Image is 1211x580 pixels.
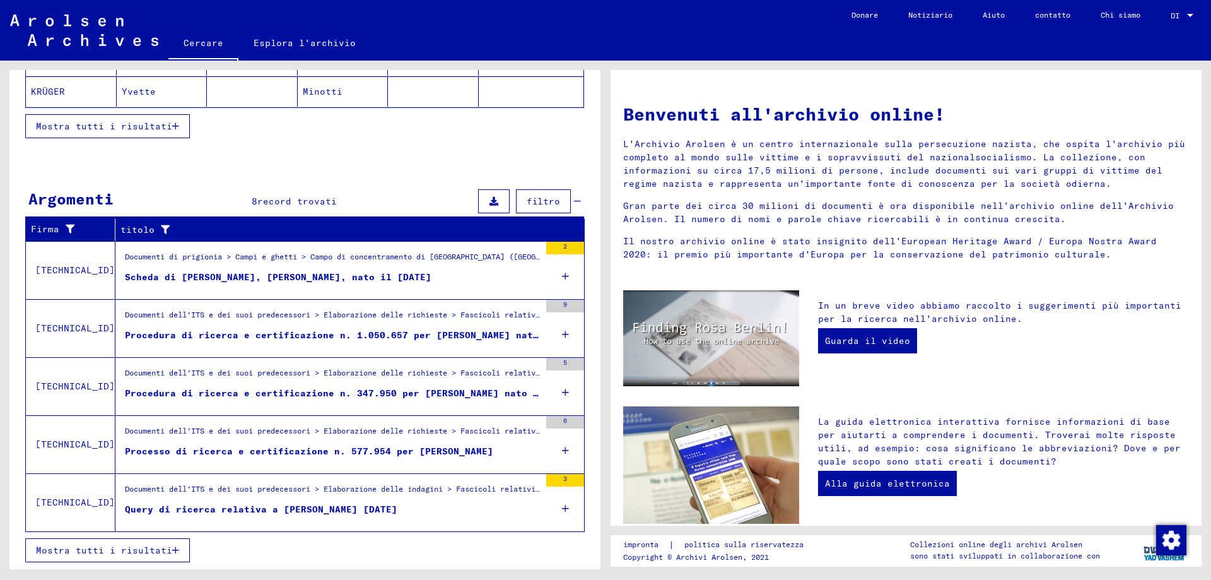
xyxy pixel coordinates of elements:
[623,552,769,562] font: Copyright © Archivi Arolsen, 2021
[623,200,1174,225] font: Gran parte dei circa 30 milioni di documenti è ora disponibile nell'archivio online dell'Archivio...
[120,220,569,240] div: titolo
[674,538,819,552] a: politica sulla riservatezza
[516,189,571,213] button: filtro
[825,335,910,346] font: Guarda il video
[35,381,115,392] font: [TECHNICAL_ID]
[818,328,917,353] a: Guarda il video
[36,545,172,556] font: Mostra tutti i risultati
[623,103,945,125] font: Benvenuti all'archivio online!
[1141,535,1188,566] img: yv_logo.png
[125,329,646,341] font: Procedura di ricerca e certificazione n. 1.050.657 per [PERSON_NAME] nata il 2 febbraio 1924
[563,358,567,367] font: 5
[851,10,878,20] font: Donare
[35,323,115,334] font: [TECHNICAL_ID]
[1156,525,1186,555] img: Modifica consenso
[184,37,223,49] font: Cercare
[818,416,1181,467] font: La guida elettronica interattiva fornisce informazioni di base per aiutarti a comprendere i docum...
[35,497,115,508] font: [TECHNICAL_ID]
[669,539,674,550] font: |
[563,475,567,483] font: 3
[125,388,584,399] font: Procedura di ricerca e certificazione n. 347.950 per [PERSON_NAME] nato il [DATE]
[125,271,431,283] font: Scheda di [PERSON_NAME], [PERSON_NAME], nato il [DATE]
[818,300,1181,324] font: In un breve video abbiamo raccolto i suggerimenti più importanti per la ricerca nell'archivio onl...
[908,10,952,20] font: Notiziario
[563,242,567,251] font: 2
[36,121,172,132] font: Mostra tutti i risultati
[120,224,155,235] font: titolo
[527,196,560,207] font: filtro
[35,264,115,276] font: [TECHNICAL_ID]
[1155,524,1186,555] div: Modifica consenso
[825,478,950,489] font: Alla guida elettronica
[125,504,397,515] font: Query di ricerca relativa a [PERSON_NAME] [DATE]
[910,540,1082,549] font: Collezioni online degli archivi Arolsen
[623,540,658,549] font: impronta
[25,114,190,138] button: Mostra tutti i risultati
[684,540,804,549] font: politica sulla riservatezza
[10,15,158,46] img: Arolsen_neg.svg
[623,138,1185,189] font: L'Archivio Arolsen è un centro internazionale sulla persecuzione nazista, che ospita l'archivio p...
[31,220,115,240] div: Firma
[31,223,59,235] font: Firma
[1171,11,1179,20] font: DI
[303,86,342,97] font: Minotti
[623,406,799,524] img: eguide.jpg
[623,290,799,386] img: video.jpg
[238,28,371,58] a: Esplora l'archivio
[35,439,115,450] font: [TECHNICAL_ID]
[623,538,669,552] a: impronta
[563,417,567,425] font: 6
[122,86,156,97] font: Yvette
[257,196,337,207] font: record trovati
[983,10,1005,20] font: Aiuto
[254,37,356,49] font: Esplora l'archivio
[910,551,1100,560] font: sono stati sviluppati in collaborazione con
[252,196,257,207] font: 8
[1035,10,1070,20] font: contatto
[31,86,65,97] font: KRÜGER
[818,471,957,496] a: Alla guida elettronica
[125,446,493,457] font: Processo di ricerca e certificazione n. 577.954 per [PERSON_NAME]
[28,189,114,208] font: Argomenti
[563,300,567,309] font: 9
[1101,10,1140,20] font: Chi siamo
[168,28,238,61] a: Cercare
[623,235,1157,260] font: Il nostro archivio online è stato insignito dell'European Heritage Award / Europa Nostra Award 20...
[25,538,190,562] button: Mostra tutti i risultati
